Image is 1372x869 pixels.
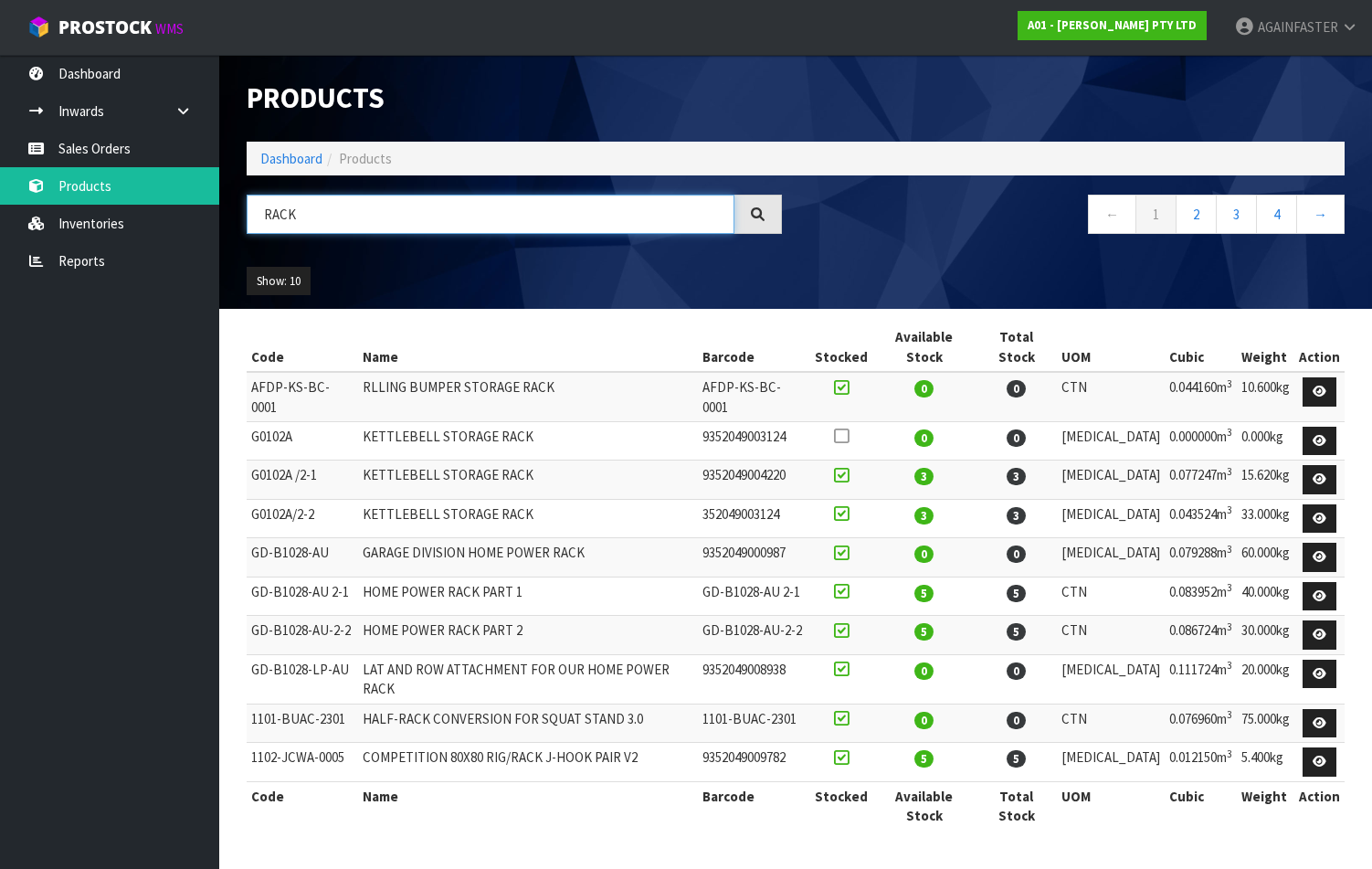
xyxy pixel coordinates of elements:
td: AFDP-KS-BC-0001 [698,372,810,421]
strong: A01 - [PERSON_NAME] PTY LTD [1028,17,1197,33]
th: Barcode [698,323,810,372]
a: 1 [1135,195,1177,234]
span: 0 [914,712,934,729]
span: 3 [914,468,934,485]
sup: 3 [1227,543,1232,556]
td: 20.000kg [1237,654,1294,704]
td: [MEDICAL_DATA] [1057,654,1165,704]
td: [MEDICAL_DATA] [1057,461,1165,500]
td: 0.079288m [1165,538,1237,578]
span: 3 [1007,468,1026,485]
sup: 3 [1227,503,1232,516]
th: Stocked [810,781,872,830]
td: [MEDICAL_DATA] [1057,421,1165,461]
th: Total Stock [976,323,1057,372]
span: 5 [914,750,934,768]
td: CTN [1057,616,1165,655]
span: AGAINFASTER [1258,18,1338,36]
th: Cubic [1165,781,1237,830]
td: GD-B1028-AU-2-2 [698,616,810,655]
th: Barcode [698,781,810,830]
h1: Products [247,82,782,114]
span: 0 [1007,662,1026,680]
td: [MEDICAL_DATA] [1057,538,1165,578]
a: 3 [1216,195,1257,234]
sup: 3 [1227,708,1232,721]
th: Action [1294,781,1345,830]
td: 0.043524m [1165,499,1237,538]
td: G0102A/2-2 [247,499,358,538]
td: 9352049008938 [698,654,810,704]
td: CTN [1057,577,1165,616]
td: 1101-BUAC-2301 [698,704,810,743]
a: Dashboard [260,150,322,167]
a: → [1296,195,1345,234]
th: Total Stock [976,781,1057,830]
th: Available Stock [872,323,976,372]
td: 30.000kg [1237,616,1294,655]
sup: 3 [1227,426,1232,439]
td: KETTLEBELL STORAGE RACK [358,461,698,500]
button: Show: 10 [247,267,311,296]
td: [MEDICAL_DATA] [1057,743,1165,782]
span: 5 [914,623,934,641]
input: Search products [247,195,734,234]
span: 0 [1007,546,1026,563]
td: 0.044160m [1165,372,1237,421]
td: AFDP-KS-BC-0001 [247,372,358,421]
td: CTN [1057,372,1165,421]
td: GD-B1028-AU 2-1 [698,577,810,616]
span: 5 [914,585,934,602]
td: GD-B1028-AU [247,538,358,578]
td: 40.000kg [1237,577,1294,616]
td: 0.086724m [1165,616,1237,655]
sup: 3 [1227,581,1232,594]
td: G0102A /2-1 [247,461,358,500]
a: 4 [1256,195,1297,234]
td: HALF-RACK CONVERSION FOR SQUAT STAND 3.0 [358,704,698,743]
span: 0 [914,662,934,680]
td: 0.012150m [1165,743,1237,782]
span: 3 [1007,507,1026,525]
td: 0.000kg [1237,421,1294,461]
span: 0 [1007,380,1026,397]
span: 0 [914,546,934,563]
td: GD-B1028-AU-2-2 [247,616,358,655]
th: Name [358,323,698,372]
td: GD-B1028-LP-AU [247,654,358,704]
td: 9352049000987 [698,538,810,578]
img: cube-alt.png [27,16,50,38]
td: 0.077247m [1165,461,1237,500]
td: G0102A [247,421,358,461]
span: 3 [914,507,934,525]
nav: Page navigation [809,195,1345,239]
span: 5 [1007,585,1026,602]
th: Stocked [810,323,872,372]
small: WMS [155,20,184,37]
th: Available Stock [872,781,976,830]
a: ← [1088,195,1136,234]
a: 2 [1176,195,1217,234]
td: COMPETITION 80X80 RIG/RACK J-HOOK PAIR V2 [358,743,698,782]
span: 5 [1007,750,1026,768]
td: KETTLEBELL STORAGE RACK [358,421,698,461]
span: 0 [1007,429,1026,447]
td: GD-B1028-AU 2-1 [247,577,358,616]
td: 9352049009782 [698,743,810,782]
td: 0.083952m [1165,577,1237,616]
th: Cubic [1165,323,1237,372]
th: Action [1294,323,1345,372]
sup: 3 [1227,747,1232,760]
td: 9352049003124 [698,421,810,461]
span: ProStock [58,16,152,39]
span: Products [339,150,392,167]
sup: 3 [1227,620,1232,633]
td: 75.000kg [1237,704,1294,743]
td: 5.400kg [1237,743,1294,782]
td: 1102-JCWA-0005 [247,743,358,782]
th: UOM [1057,323,1165,372]
sup: 3 [1227,659,1232,672]
td: 1101-BUAC-2301 [247,704,358,743]
td: 10.600kg [1237,372,1294,421]
span: 5 [1007,623,1026,641]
